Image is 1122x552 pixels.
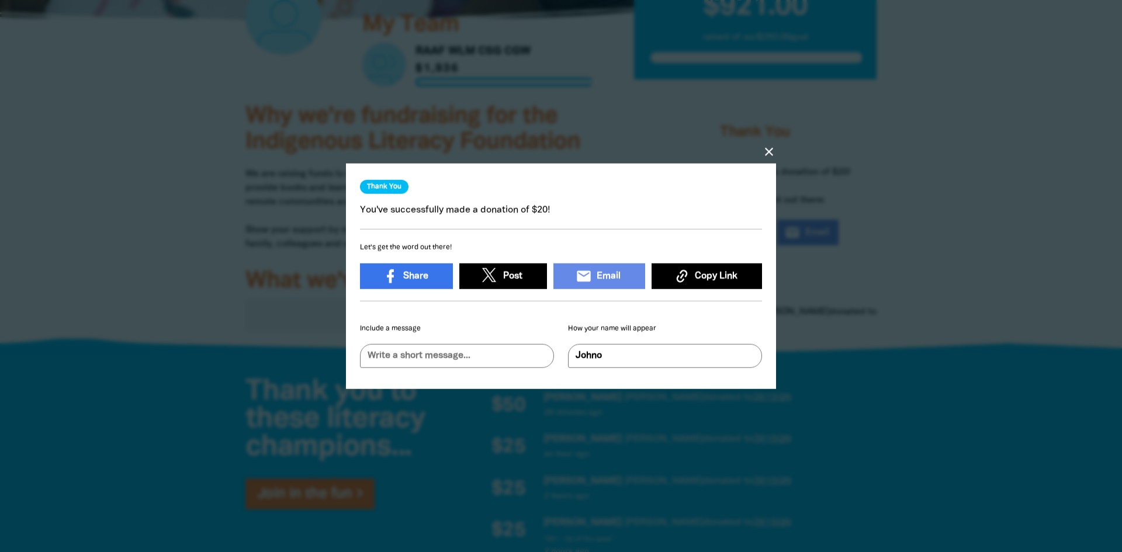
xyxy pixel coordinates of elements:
a: Share [360,263,453,289]
span: Post [503,269,522,283]
a: Post [459,263,547,289]
h6: How your name will appear [568,322,762,335]
span: Copy Link [695,269,737,283]
span: Email [597,269,621,283]
p: You've successfully made a donation of $20! [360,203,762,217]
button: close [762,145,776,159]
a: emailEmail [553,263,645,289]
input: Write a short message... [360,344,554,367]
button: Copy Link [652,263,762,289]
h6: Include a message [360,322,554,335]
h3: Thank You [360,180,408,194]
span: Share [403,269,428,283]
i: email [576,268,592,284]
h6: Let's get the word out there! [360,241,762,254]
